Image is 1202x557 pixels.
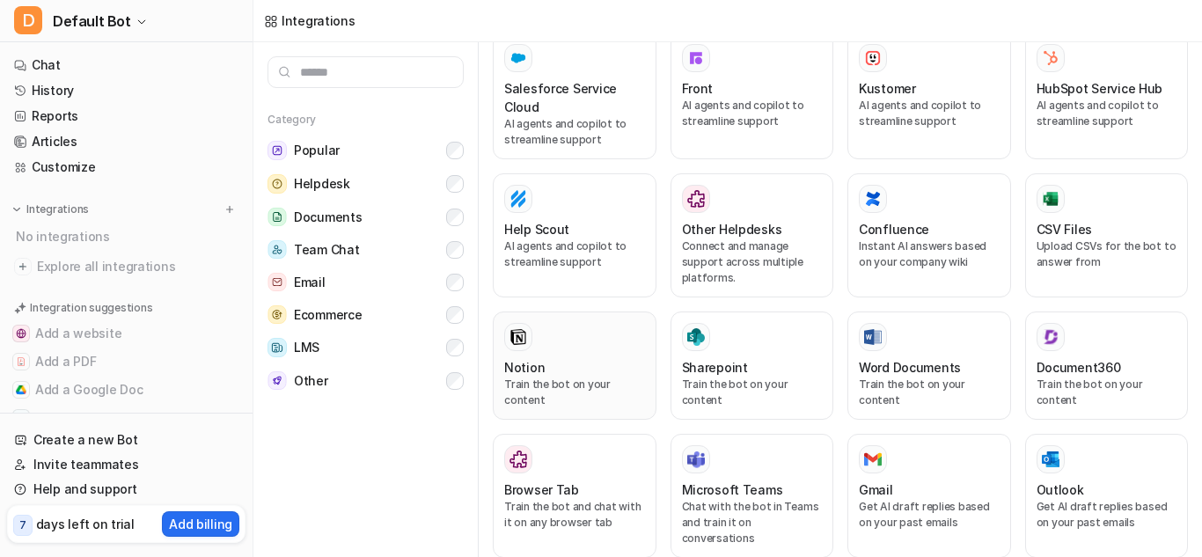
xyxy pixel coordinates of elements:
img: menu_add.svg [224,203,236,216]
span: Other [294,372,328,390]
img: Document360 [1042,328,1059,346]
img: Documents [268,208,287,226]
p: Train the bot and chat with it on any browser tab [504,499,645,531]
button: Integrations [7,201,94,218]
button: Add a Google DocAdd a Google Doc [7,376,246,404]
p: Integration suggestions [30,300,152,316]
p: Train the bot on your content [859,377,1000,408]
p: Instant AI answers based on your company wiki [859,238,1000,270]
button: Add a websiteAdd a website [7,319,246,348]
button: Team ChatTeam Chat [268,233,464,266]
button: Other HelpdesksOther HelpdesksConnect and manage support across multiple platforms. [671,173,834,297]
button: Word DocumentsWord DocumentsTrain the bot on your content [847,311,1011,420]
button: HelpdeskHelpdesk [268,167,464,201]
h3: Microsoft Teams [682,480,783,499]
p: Upload CSVs for the bot to answer from [1037,238,1177,270]
img: explore all integrations [14,258,32,275]
p: Train the bot on your content [682,377,823,408]
h3: Sharepoint [682,358,748,377]
button: EcommerceEcommerce [268,298,464,331]
p: Train the bot on your content [504,377,645,408]
p: Get AI draft replies based on your past emails [1037,499,1177,531]
a: Integrations [264,11,355,30]
a: Help and support [7,477,246,502]
p: days left on trial [36,515,135,533]
span: Email [294,274,326,291]
img: Other Helpdesks [687,190,705,208]
p: AI agents and copilot to streamline support [1037,98,1177,129]
button: DocumentsDocuments [268,201,464,233]
img: Front [687,49,705,67]
a: Create a new Bot [7,428,246,452]
button: Add to ZendeskAdd to Zendesk [7,404,246,432]
h5: Category [268,113,464,127]
img: Notion [509,328,527,346]
img: Kustomer [864,49,882,67]
h3: Browser Tab [504,480,579,499]
button: EmailEmail [268,266,464,298]
button: PopularPopular [268,134,464,167]
img: Helpdesk [268,174,287,194]
span: LMS [294,339,319,356]
img: Add a Google Doc [16,385,26,395]
button: KustomerKustomerAI agents and copilot to streamline support [847,33,1011,159]
img: expand menu [11,203,23,216]
p: Add billing [169,515,232,533]
p: AI agents and copilot to streamline support [859,98,1000,129]
img: Ecommerce [268,305,287,324]
h3: HubSpot Service Hub [1037,79,1163,98]
img: Gmail [864,452,882,466]
button: Add a PDFAdd a PDF [7,348,246,376]
img: Browser Tab [509,451,527,468]
span: Popular [294,142,340,159]
button: CSV FilesCSV FilesUpload CSVs for the bot to answer from [1025,173,1189,297]
p: 7 [19,517,26,533]
button: NotionNotionTrain the bot on your content [493,311,656,420]
img: Sharepoint [687,328,705,346]
img: Add a website [16,328,26,339]
h3: Word Documents [859,358,961,377]
a: History [7,78,246,103]
h3: Help Scout [504,220,569,238]
h3: Outlook [1037,480,1084,499]
a: Invite teammates [7,452,246,477]
button: HubSpot Service HubHubSpot Service HubAI agents and copilot to streamline support [1025,33,1189,159]
div: No integrations [11,222,246,251]
p: AI agents and copilot to streamline support [682,98,823,129]
img: Confluence [864,190,882,208]
h3: Other Helpdesks [682,220,782,238]
button: Help ScoutHelp ScoutAI agents and copilot to streamline support [493,173,656,297]
a: Chat [7,53,246,77]
img: Email [268,273,287,291]
button: FrontFrontAI agents and copilot to streamline support [671,33,834,159]
p: Get AI draft replies based on your past emails [859,499,1000,531]
h3: Document360 [1037,358,1121,377]
span: Team Chat [294,241,359,259]
span: Explore all integrations [37,253,238,281]
span: Default Bot [53,9,131,33]
div: Integrations [282,11,355,30]
img: Team Chat [268,240,287,259]
img: HubSpot Service Hub [1042,49,1059,67]
p: Connect and manage support across multiple platforms. [682,238,823,286]
span: Helpdesk [294,175,350,193]
h3: Confluence [859,220,929,238]
img: Add a PDF [16,356,26,367]
p: Integrations [26,202,89,216]
button: Document360Document360Train the bot on your content [1025,311,1189,420]
button: ConfluenceConfluenceInstant AI answers based on your company wiki [847,173,1011,297]
p: Train the bot on your content [1037,377,1177,408]
span: D [14,6,42,34]
span: Documents [294,209,362,226]
button: Add billing [162,511,239,537]
a: Explore all integrations [7,254,246,279]
h3: CSV Files [1037,220,1092,238]
button: OtherOther [268,364,464,397]
img: Popular [268,141,287,160]
button: SharepointSharepointTrain the bot on your content [671,311,834,420]
img: CSV Files [1042,190,1059,208]
img: Outlook [1042,451,1059,468]
img: LMS [268,338,287,357]
span: Ecommerce [294,306,362,324]
a: Reports [7,104,246,128]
